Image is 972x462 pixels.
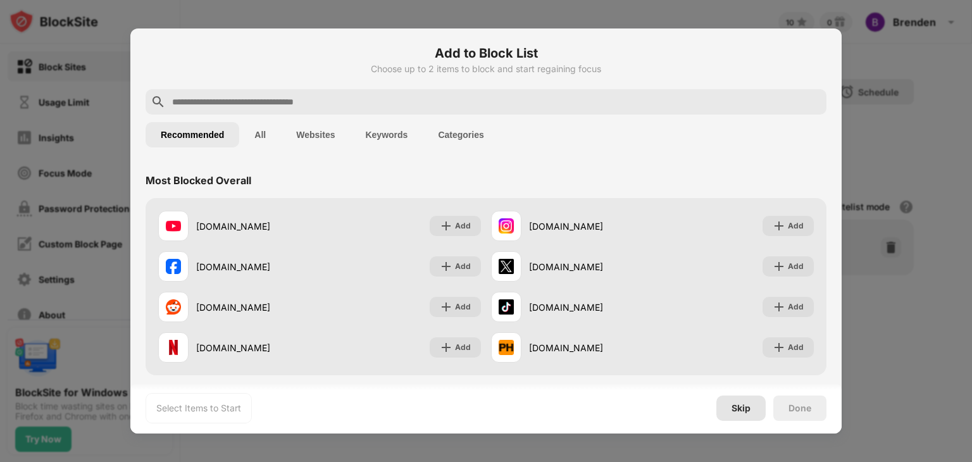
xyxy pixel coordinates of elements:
div: Add [788,220,804,232]
div: Add [788,260,804,273]
img: favicons [499,259,514,274]
div: [DOMAIN_NAME] [529,301,652,314]
div: [DOMAIN_NAME] [529,260,652,273]
img: favicons [166,259,181,274]
div: [DOMAIN_NAME] [529,341,652,354]
div: [DOMAIN_NAME] [196,301,320,314]
img: favicons [166,299,181,315]
div: Add [455,260,471,273]
div: [DOMAIN_NAME] [196,220,320,233]
button: Websites [281,122,350,147]
div: [DOMAIN_NAME] [196,260,320,273]
button: All [239,122,281,147]
img: favicons [499,218,514,234]
img: search.svg [151,94,166,109]
img: favicons [166,218,181,234]
img: favicons [166,340,181,355]
div: Add [455,301,471,313]
div: Add [788,301,804,313]
div: [DOMAIN_NAME] [529,220,652,233]
button: Recommended [146,122,239,147]
div: [DOMAIN_NAME] [196,341,320,354]
div: Skip [732,403,751,413]
button: Keywords [350,122,423,147]
div: Add [455,341,471,354]
h6: Add to Block List [146,44,826,63]
div: Add [788,341,804,354]
div: Select Items to Start [156,402,241,415]
img: favicons [499,299,514,315]
div: Done [788,403,811,413]
div: Add [455,220,471,232]
button: Categories [423,122,499,147]
img: favicons [499,340,514,355]
div: Most Blocked Overall [146,174,251,187]
div: Choose up to 2 items to block and start regaining focus [146,64,826,74]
